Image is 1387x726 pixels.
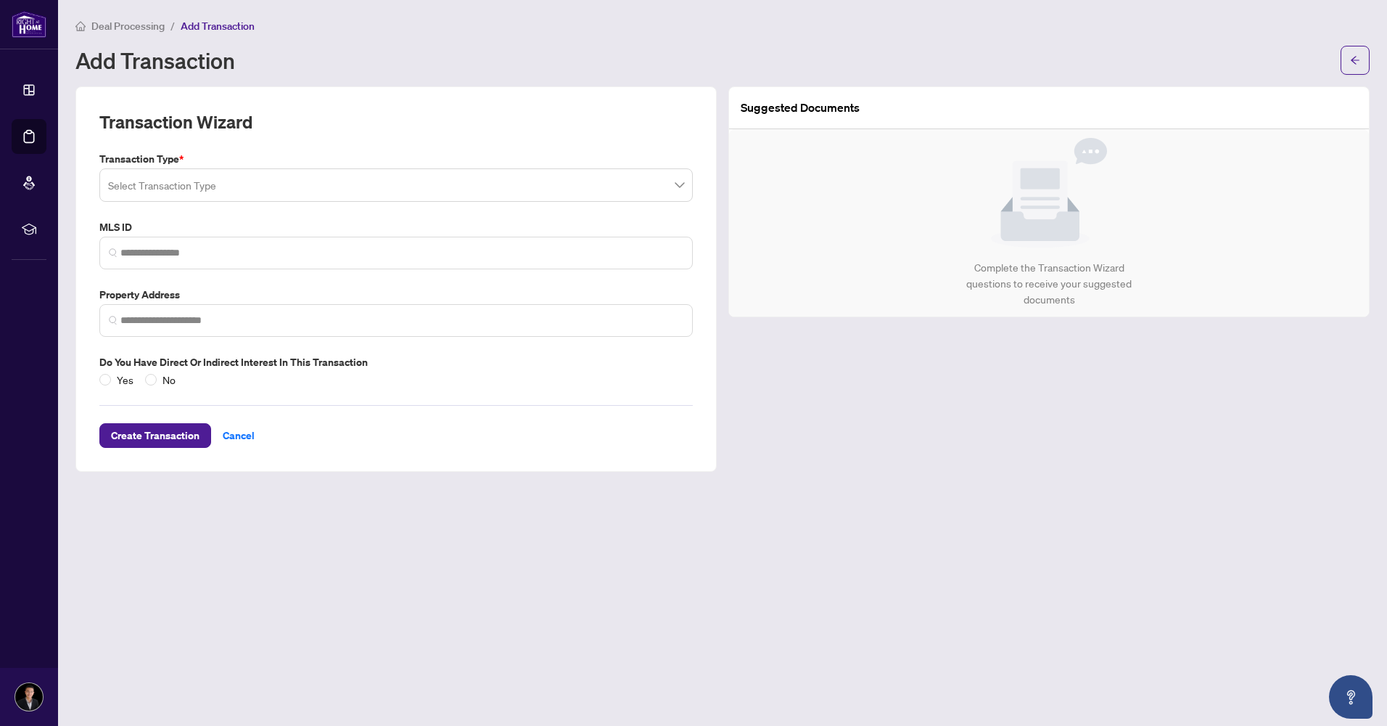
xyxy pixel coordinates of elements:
li: / [170,17,175,34]
label: Property Address [99,287,693,303]
button: Cancel [211,423,266,448]
span: Create Transaction [111,424,199,447]
span: No [157,372,181,388]
img: search_icon [109,248,118,257]
img: search_icon [109,316,118,325]
img: logo [12,11,46,38]
h1: Add Transaction [75,49,235,72]
label: Do you have direct or indirect interest in this transaction [99,354,693,370]
h2: Transaction Wizard [99,110,252,134]
span: Deal Processing [91,20,165,33]
article: Suggested Documents [741,99,860,117]
div: Complete the Transaction Wizard questions to receive your suggested documents [951,260,1148,308]
img: Profile Icon [15,683,43,711]
label: Transaction Type [99,151,693,167]
span: home [75,21,86,31]
span: Yes [111,372,139,388]
img: Null State Icon [991,138,1107,248]
span: arrow-left [1350,55,1360,65]
button: Open asap [1329,675,1372,719]
span: Add Transaction [181,20,255,33]
button: Create Transaction [99,423,211,448]
span: Cancel [223,424,255,447]
label: MLS ID [99,219,693,235]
